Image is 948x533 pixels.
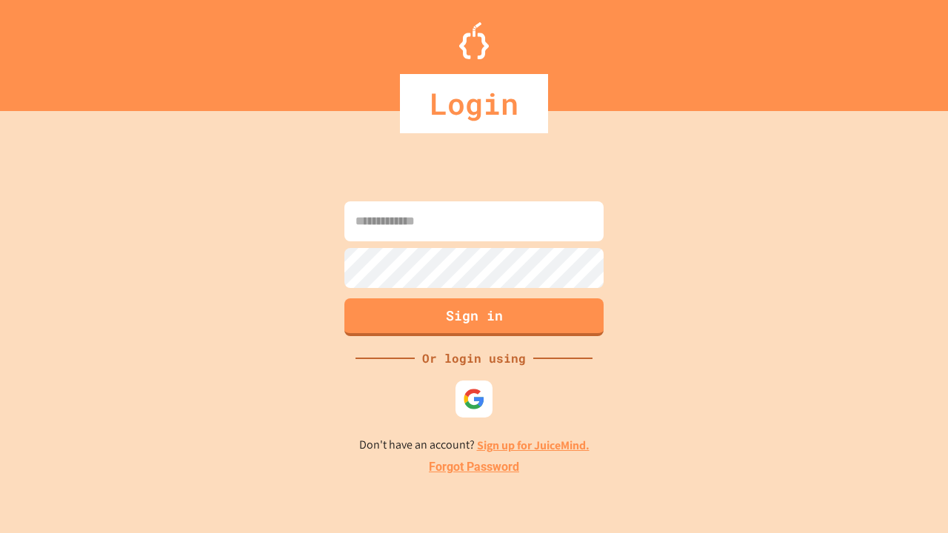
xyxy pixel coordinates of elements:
[477,438,590,453] a: Sign up for JuiceMind.
[415,349,533,367] div: Or login using
[825,409,933,472] iframe: chat widget
[344,298,604,336] button: Sign in
[359,436,590,455] p: Don't have an account?
[429,458,519,476] a: Forgot Password
[886,474,933,518] iframe: chat widget
[459,22,489,59] img: Logo.svg
[400,74,548,133] div: Login
[463,388,485,410] img: google-icon.svg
